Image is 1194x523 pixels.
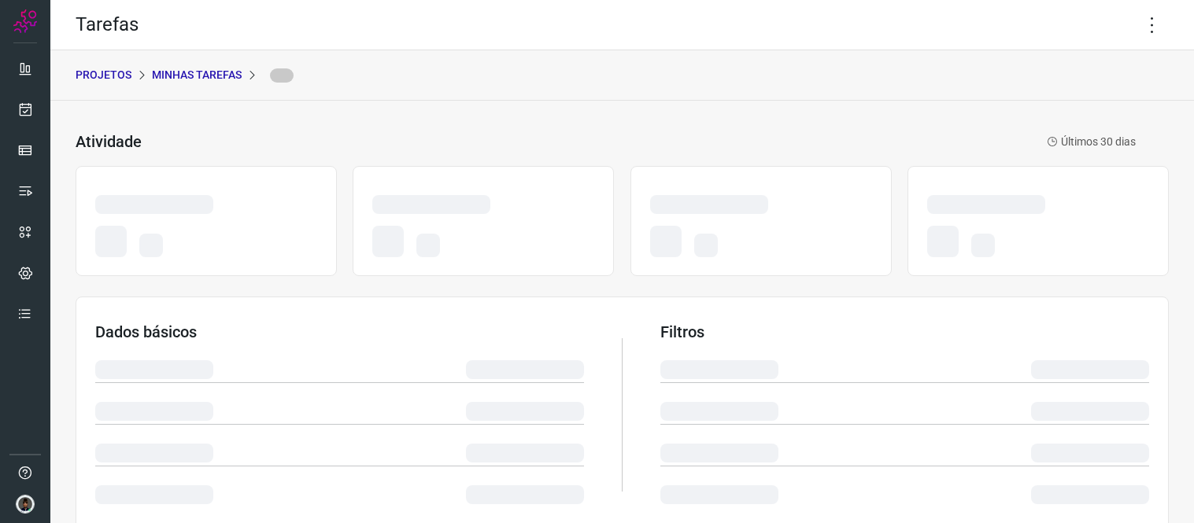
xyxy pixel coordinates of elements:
img: Logo [13,9,37,33]
p: Minhas Tarefas [152,67,242,83]
h3: Dados básicos [95,322,584,341]
h3: Filtros [660,322,1149,341]
p: Últimos 30 dias [1047,134,1136,150]
h2: Tarefas [76,13,139,36]
img: d44150f10045ac5288e451a80f22ca79.png [16,495,35,514]
p: PROJETOS [76,67,131,83]
h3: Atividade [76,132,142,151]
